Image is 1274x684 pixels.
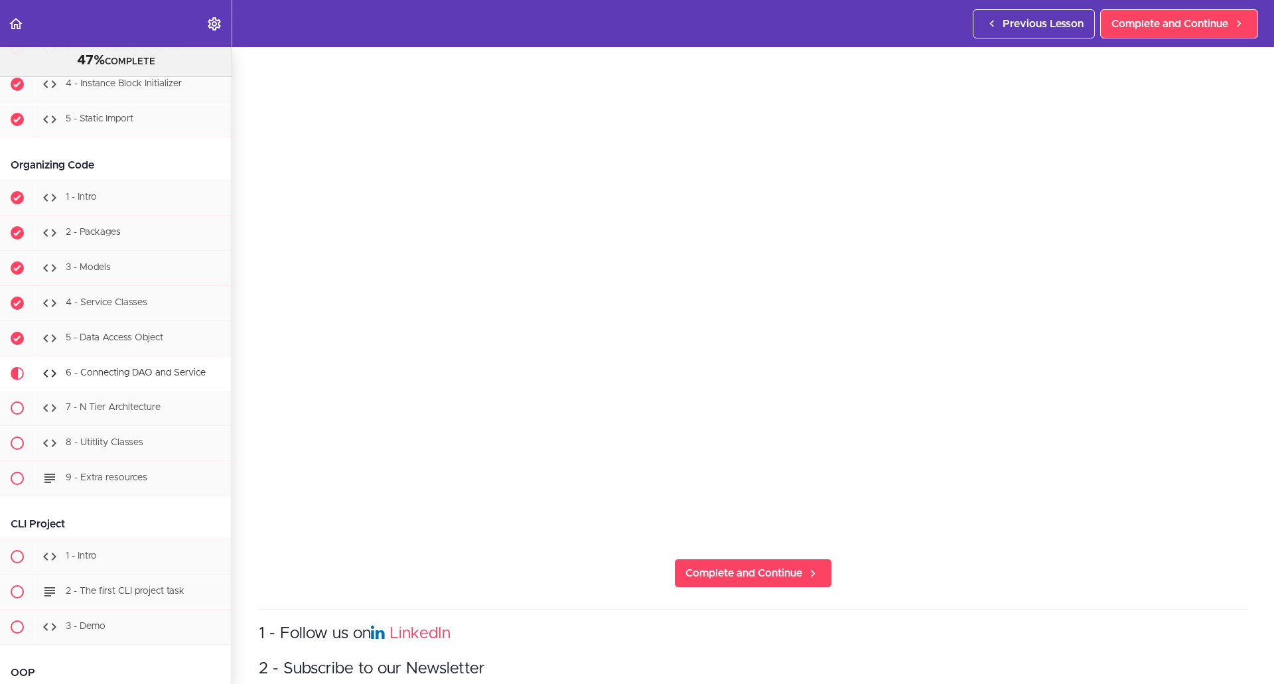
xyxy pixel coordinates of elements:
[66,438,143,447] span: 8 - Utitlity Classes
[66,192,97,202] span: 1 - Intro
[206,16,222,32] svg: Settings Menu
[259,623,1247,645] h3: 1 - Follow us on
[1100,9,1258,38] a: Complete and Continue
[77,54,105,67] span: 47%
[66,403,161,412] span: 7 - N Tier Architecture
[66,368,206,377] span: 6 - Connecting DAO and Service
[1111,16,1228,32] span: Complete and Continue
[17,52,215,70] div: COMPLETE
[66,473,147,482] span: 9 - Extra resources
[1003,16,1084,32] span: Previous Lesson
[66,551,97,561] span: 1 - Intro
[674,559,832,588] a: Complete and Continue
[66,79,182,88] span: 4 - Instance Block Initializer
[66,263,111,272] span: 3 - Models
[66,333,163,342] span: 5 - Data Access Object
[389,626,451,642] a: LinkedIn
[66,586,184,596] span: 2 - The first CLI project task
[66,298,147,307] span: 4 - Service Classes
[685,565,802,581] span: Complete and Continue
[8,16,24,32] svg: Back to course curriculum
[259,658,1247,680] h3: 2 - Subscribe to our Newsletter
[973,9,1095,38] a: Previous Lesson
[66,114,133,123] span: 5 - Static Import
[66,228,121,237] span: 2 - Packages
[66,622,106,631] span: 3 - Demo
